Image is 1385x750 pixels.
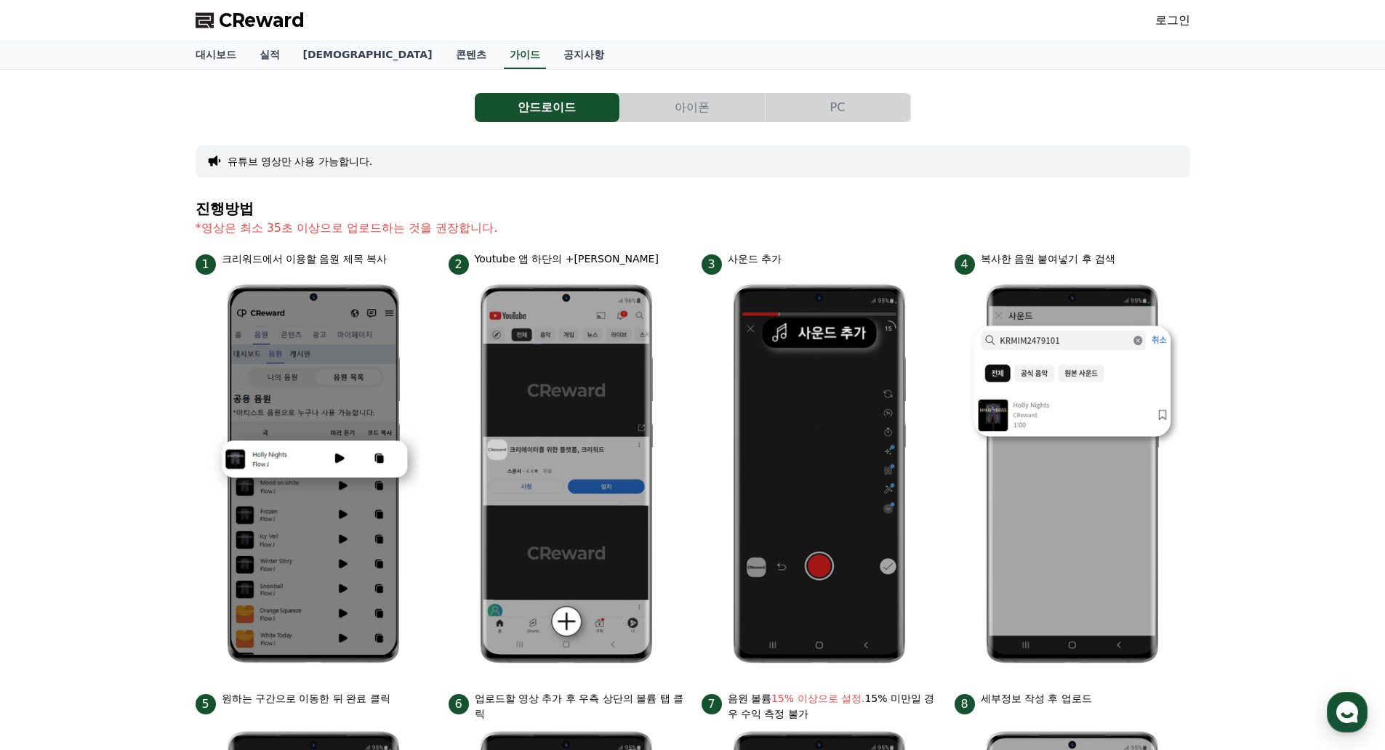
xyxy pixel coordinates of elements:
[713,275,926,674] img: 3.png
[955,254,975,275] span: 4
[207,275,419,674] img: 1.png
[444,41,498,69] a: 콘텐츠
[196,201,1190,217] h4: 진행방법
[228,154,373,169] button: 유튜브 영상만 사용 가능합니다.
[771,693,864,704] bold: 15% 이상으로 설정.
[766,93,910,122] button: PC
[219,9,305,32] span: CReward
[248,41,292,69] a: 실적
[196,694,216,714] span: 5
[4,461,96,497] a: 홈
[222,691,390,706] p: 원하는 구간으로 이동한 뒤 완료 클릭
[728,691,937,722] p: 음원 볼륨 15% 미만일 경우 수익 측정 불가
[196,9,305,32] a: CReward
[292,41,444,69] a: [DEMOGRAPHIC_DATA]
[188,461,279,497] a: 설정
[702,254,722,275] span: 3
[475,251,659,267] p: Youtube 앱 하단의 +[PERSON_NAME]
[222,251,388,267] p: 크리워드에서 이용할 음원 제목 복사
[196,254,216,275] span: 1
[728,251,782,267] p: 사운드 추가
[475,691,684,722] p: 업로드할 영상 추가 후 우측 상단의 볼륨 탭 클릭
[504,41,546,69] a: 가이드
[702,694,722,714] span: 7
[225,483,242,494] span: 설정
[766,93,911,122] a: PC
[1155,12,1190,29] a: 로그인
[96,461,188,497] a: 대화
[449,694,469,714] span: 6
[449,254,469,275] span: 2
[981,251,1116,267] p: 복사한 음원 붙여넣기 후 검색
[184,41,248,69] a: 대시보드
[133,483,150,495] span: 대화
[460,275,673,674] img: 2.png
[46,483,55,494] span: 홈
[620,93,765,122] button: 아이폰
[475,93,620,122] a: 안드로이드
[955,694,975,714] span: 8
[981,691,1092,706] p: 세부정보 작성 후 업로드
[196,219,1190,237] p: *영상은 최소 35초 이상으로 업로드하는 것을 권장합니다.
[552,41,616,69] a: 공지사항
[475,93,619,122] button: 안드로이드
[966,275,1179,674] img: 4.png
